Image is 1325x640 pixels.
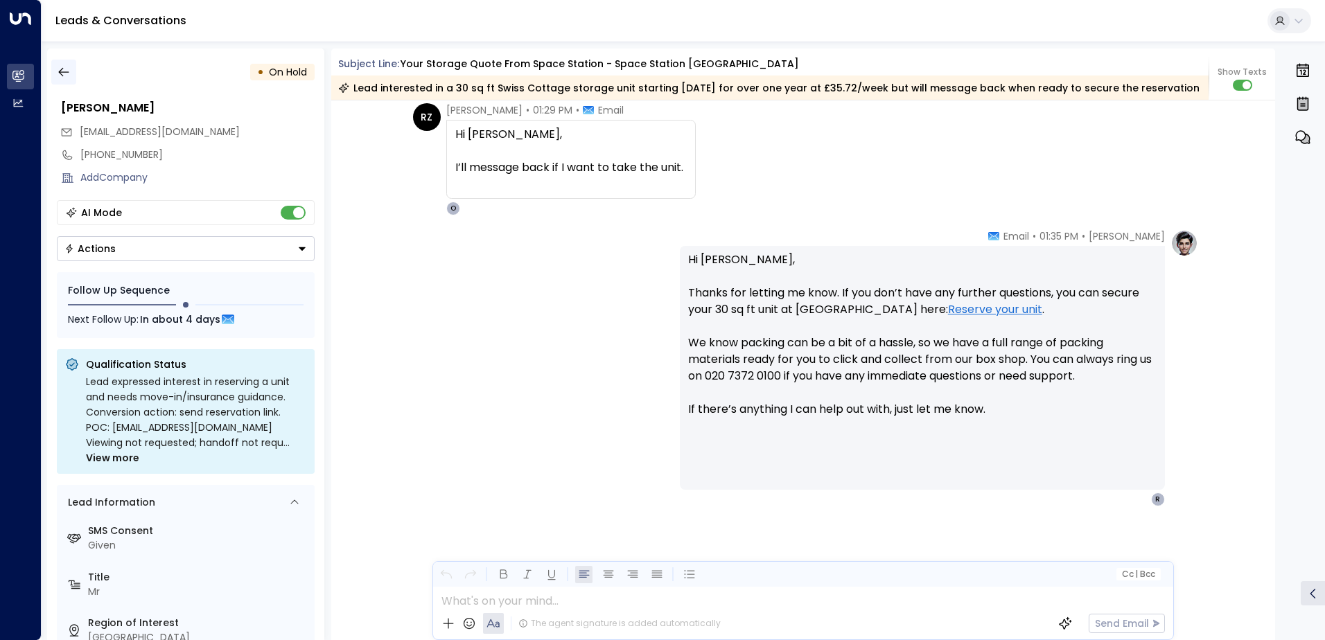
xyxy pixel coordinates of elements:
[68,283,304,298] div: Follow Up Sequence
[446,103,523,117] span: [PERSON_NAME]
[61,100,315,116] div: [PERSON_NAME]
[88,524,309,538] label: SMS Consent
[80,125,240,139] span: [EMAIL_ADDRESS][DOMAIN_NAME]
[688,251,1157,434] p: Hi [PERSON_NAME], Thanks for letting me know. If you don’t have any further questions, you can se...
[446,202,460,215] div: O
[1218,66,1267,78] span: Show Texts
[88,538,309,553] div: Given
[526,103,529,117] span: •
[1089,229,1165,243] span: [PERSON_NAME]
[81,206,122,220] div: AI Mode
[63,495,155,510] div: Lead Information
[86,374,306,465] div: Lead expressed interest in reserving a unit and needs move-in/insurance guidance. Conversion acti...
[1116,568,1160,581] button: Cc|Bcc
[140,312,220,327] span: In about 4 days
[80,125,240,139] span: ravkzbaraski@gmail.com
[80,148,315,162] div: [PHONE_NUMBER]
[455,126,687,143] div: Hi [PERSON_NAME],
[518,617,721,630] div: The agent signature is added automatically
[68,312,304,327] div: Next Follow Up:
[64,242,116,255] div: Actions
[576,103,579,117] span: •
[1170,229,1198,257] img: profile-logo.png
[401,57,799,71] div: Your storage quote from Space Station - Space Station [GEOGRAPHIC_DATA]
[257,60,264,85] div: •
[948,301,1042,318] a: Reserve your unit
[88,616,309,630] label: Region of Interest
[437,566,455,583] button: Undo
[1121,569,1155,579] span: Cc Bcc
[1039,229,1078,243] span: 01:35 PM
[533,103,572,117] span: 01:29 PM
[88,570,309,585] label: Title
[1135,569,1138,579] span: |
[80,170,315,185] div: AddCompany
[462,566,479,583] button: Redo
[57,236,315,261] div: Button group with a nested menu
[413,103,441,131] div: RZ
[1033,229,1036,243] span: •
[1082,229,1085,243] span: •
[455,159,687,176] div: I’ll message back if I want to take the unit.
[55,12,186,28] a: Leads & Conversations
[338,81,1200,95] div: Lead interested in a 30 sq ft Swiss Cottage storage unit starting [DATE] for over one year at £35...
[1003,229,1029,243] span: Email
[269,65,307,79] span: On Hold
[338,57,399,71] span: Subject Line:
[1151,492,1165,506] div: R
[88,585,309,599] div: Mr
[86,357,306,371] p: Qualification Status
[57,236,315,261] button: Actions
[598,103,624,117] span: Email
[86,450,139,465] span: View more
